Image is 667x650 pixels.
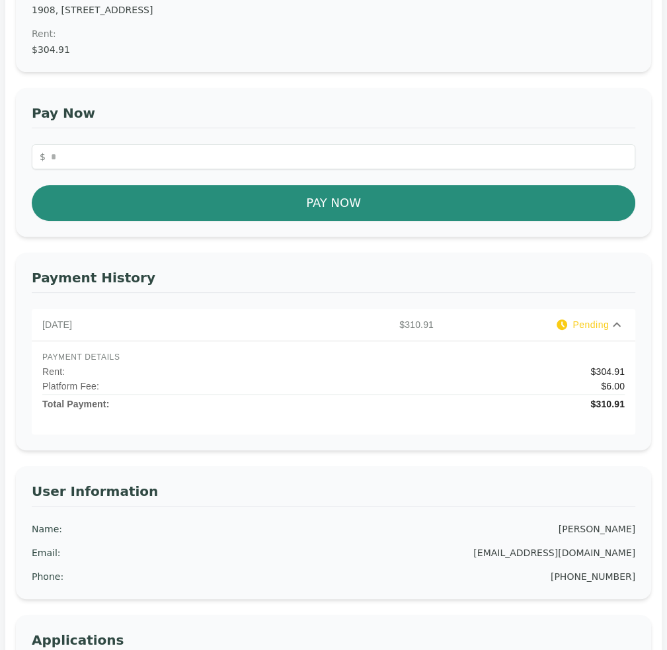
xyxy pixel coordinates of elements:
div: Email : [32,546,61,559]
p: Platform Fee: [42,380,99,393]
div: Phone : [32,570,63,583]
dt: Rent : [32,27,635,40]
p: $310.91 [590,397,625,411]
span: PAYMENT DETAILS [42,352,625,362]
p: $304.91 [590,365,625,378]
p: Rent : [42,365,65,378]
h3: Payment History [32,268,635,293]
div: [EMAIL_ADDRESS][DOMAIN_NAME] [473,546,635,559]
h3: User Information [32,482,635,507]
div: [DATE]$310.91Pending [32,309,635,341]
span: Pending [572,318,609,331]
p: $310.91 [241,318,439,331]
dd: 1908, [STREET_ADDRESS] [32,3,635,17]
p: [DATE] [42,318,241,331]
p: $6.00 [601,380,625,393]
div: [PHONE_NUMBER] [551,570,635,583]
div: [DATE]$310.91Pending [32,341,635,434]
p: Total Payment: [42,397,109,411]
h3: Pay Now [32,104,635,128]
div: Name : [32,522,62,536]
div: [PERSON_NAME] [559,522,635,536]
button: Pay Now [32,185,635,221]
dd: $304.91 [32,43,635,56]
